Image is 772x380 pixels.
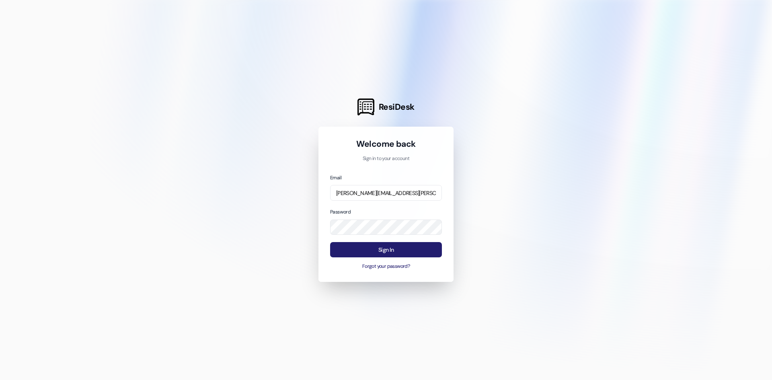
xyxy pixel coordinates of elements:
input: name@example.com [330,185,442,201]
span: ResiDesk [379,101,415,113]
p: Sign in to your account [330,155,442,162]
h1: Welcome back [330,138,442,150]
label: Password [330,209,351,215]
label: Email [330,175,341,181]
button: Sign In [330,242,442,258]
button: Forgot your password? [330,263,442,270]
img: ResiDesk Logo [357,99,374,115]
